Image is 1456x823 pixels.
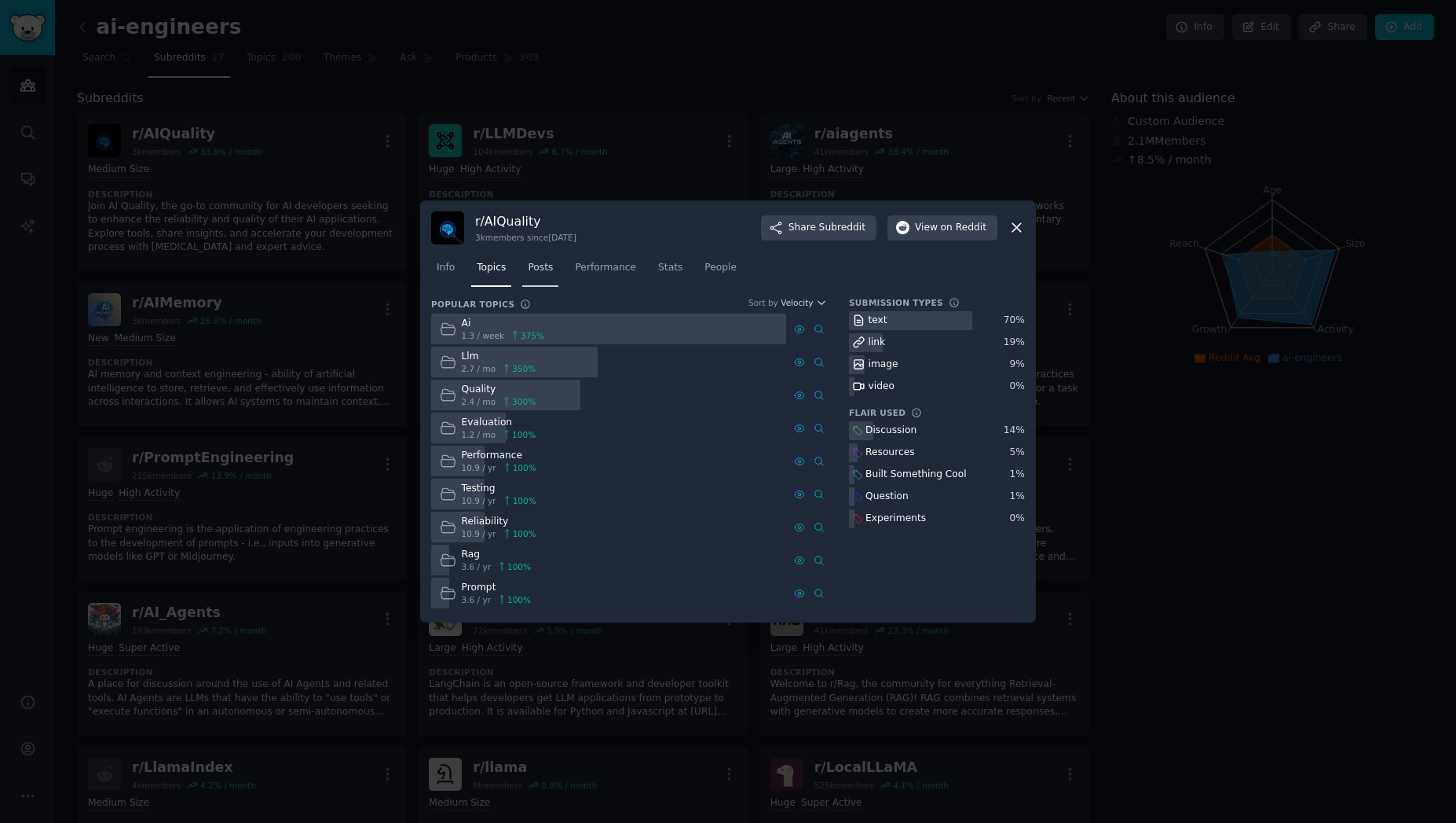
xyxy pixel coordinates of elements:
[869,314,887,328] div: text
[1010,490,1025,504] div: 1 %
[819,221,865,235] span: Subreddit
[477,261,506,275] span: Topics
[1010,512,1025,526] div: 0 %
[431,211,464,244] img: AIQuality
[1004,424,1025,438] div: 14 %
[437,261,455,275] span: Info
[475,232,576,243] div: 3k members since [DATE]
[462,495,496,506] span: 10.9 / yr
[475,213,576,230] h3: r/ AIQuality
[512,429,536,440] span: 100 %
[869,336,886,350] div: link
[471,255,511,288] a: Topics
[704,261,737,275] span: People
[513,528,536,539] span: 100 %
[1004,336,1025,350] div: 19 %
[658,261,682,275] span: Stats
[575,261,636,275] span: Performance
[849,407,905,418] h3: Flair Used
[788,221,865,235] span: Share
[569,255,642,288] a: Performance
[462,581,531,595] div: Prompt
[507,561,531,572] span: 100 %
[512,363,536,374] span: 350 %
[462,594,491,605] span: 3.6 / yr
[521,330,544,341] span: 375 %
[865,424,916,438] div: Discussion
[513,462,536,473] span: 100 %
[462,548,531,562] div: Rag
[462,363,496,374] span: 2.7 / mo
[761,215,876,241] button: ShareSubreddit
[865,446,915,460] div: Resources
[887,215,997,241] button: Viewon Reddit
[781,297,827,308] button: Velocity
[462,383,536,397] div: Quality
[941,221,986,235] span: on Reddit
[462,528,496,539] span: 10.9 / yr
[1004,314,1025,328] div: 70 %
[462,561,491,572] span: 3.6 / yr
[462,350,536,364] div: Llm
[522,255,558,288] a: Posts
[512,396,536,407] span: 300 %
[869,380,894,394] div: video
[431,299,514,310] h3: Popular Topics
[462,396,496,407] span: 2.4 / mo
[781,297,813,308] span: Velocity
[462,449,536,463] div: Performance
[1010,380,1025,394] div: 0 %
[513,495,536,506] span: 100 %
[462,330,505,341] span: 1.3 / week
[865,490,909,504] div: Question
[462,416,536,430] div: Evaluation
[1010,446,1025,460] div: 5 %
[462,462,496,473] span: 10.9 / yr
[849,297,943,308] h3: Submission Types
[748,297,778,308] div: Sort by
[462,482,536,496] div: Testing
[1010,468,1025,482] div: 1 %
[1010,358,1025,372] div: 9 %
[431,255,460,288] a: Info
[528,261,553,275] span: Posts
[865,512,926,526] div: Experiments
[915,221,986,235] span: View
[653,255,688,288] a: Stats
[869,358,898,372] div: image
[462,515,536,529] div: Reliability
[462,317,545,331] div: Ai
[462,429,496,440] span: 1.2 / mo
[507,594,531,605] span: 100 %
[865,468,967,482] div: Built Something Cool
[699,255,742,288] a: People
